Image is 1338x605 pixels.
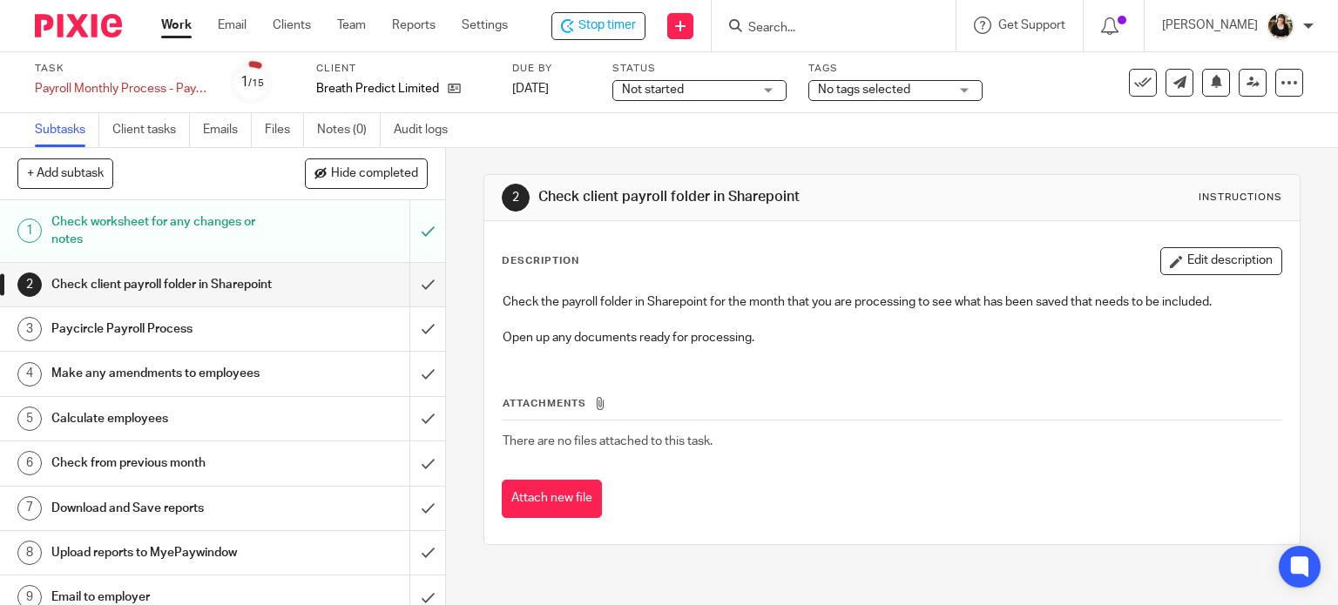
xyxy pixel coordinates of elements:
h1: Check client payroll folder in Sharepoint [51,272,279,298]
a: Emails [203,113,252,147]
a: Settings [462,17,508,34]
label: Status [612,62,787,76]
a: Work [161,17,192,34]
a: Files [265,113,304,147]
h1: Check client payroll folder in Sharepoint [538,188,929,206]
h1: Calculate employees [51,406,279,432]
div: 4 [17,362,42,387]
span: Hide completed [331,167,418,181]
p: Description [502,254,579,268]
button: Edit description [1160,247,1282,275]
div: Payroll Monthly Process - Paycircle [35,80,209,97]
span: There are no files attached to this task. [503,435,713,447]
span: No tags selected [818,84,910,96]
h1: Paycircle Payroll Process [51,316,279,342]
span: Attachments [503,399,586,408]
span: Not started [622,84,684,96]
label: Due by [512,62,591,76]
h1: Make any amendments to employees [51,360,279,387]
label: Tags [808,62,983,76]
h1: Upload reports to MyePaywindow [51,540,279,566]
h1: Download and Save reports [51,495,279,521]
div: 2 [17,272,42,297]
div: 2 [502,184,530,212]
input: Search [747,21,903,37]
span: Get Support [998,19,1065,31]
div: 5 [17,407,42,431]
img: Pixie [35,14,122,37]
label: Task [35,62,209,76]
small: /15 [248,78,264,88]
a: Email [218,17,247,34]
a: Reports [392,17,436,34]
p: Breath Predict Limited [316,80,439,97]
span: Stop timer [578,17,636,35]
div: Breath Predict Limited - Payroll Monthly Process - Paycircle [551,12,645,40]
h1: Check worksheet for any changes or notes [51,209,279,253]
button: + Add subtask [17,158,113,188]
button: Hide completed [305,158,428,188]
p: [PERSON_NAME] [1162,17,1258,34]
img: Helen%20Campbell.jpeg [1267,12,1294,40]
div: 1 [240,72,264,92]
a: Team [337,17,366,34]
div: 7 [17,496,42,521]
label: Client [316,62,490,76]
a: Audit logs [394,113,461,147]
div: 8 [17,541,42,565]
a: Notes (0) [317,113,381,147]
div: 1 [17,218,42,243]
h1: Check from previous month [51,450,279,476]
span: [DATE] [512,83,549,95]
button: Attach new file [502,480,602,519]
a: Subtasks [35,113,99,147]
p: Check the payroll folder in Sharepoint for the month that you are processing to see what has been... [503,293,1282,311]
div: 6 [17,451,42,475]
p: Open up any documents ready for processing. [503,329,1282,346]
div: Instructions [1199,191,1282,205]
div: 3 [17,317,42,341]
a: Client tasks [112,113,190,147]
a: Clients [273,17,311,34]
